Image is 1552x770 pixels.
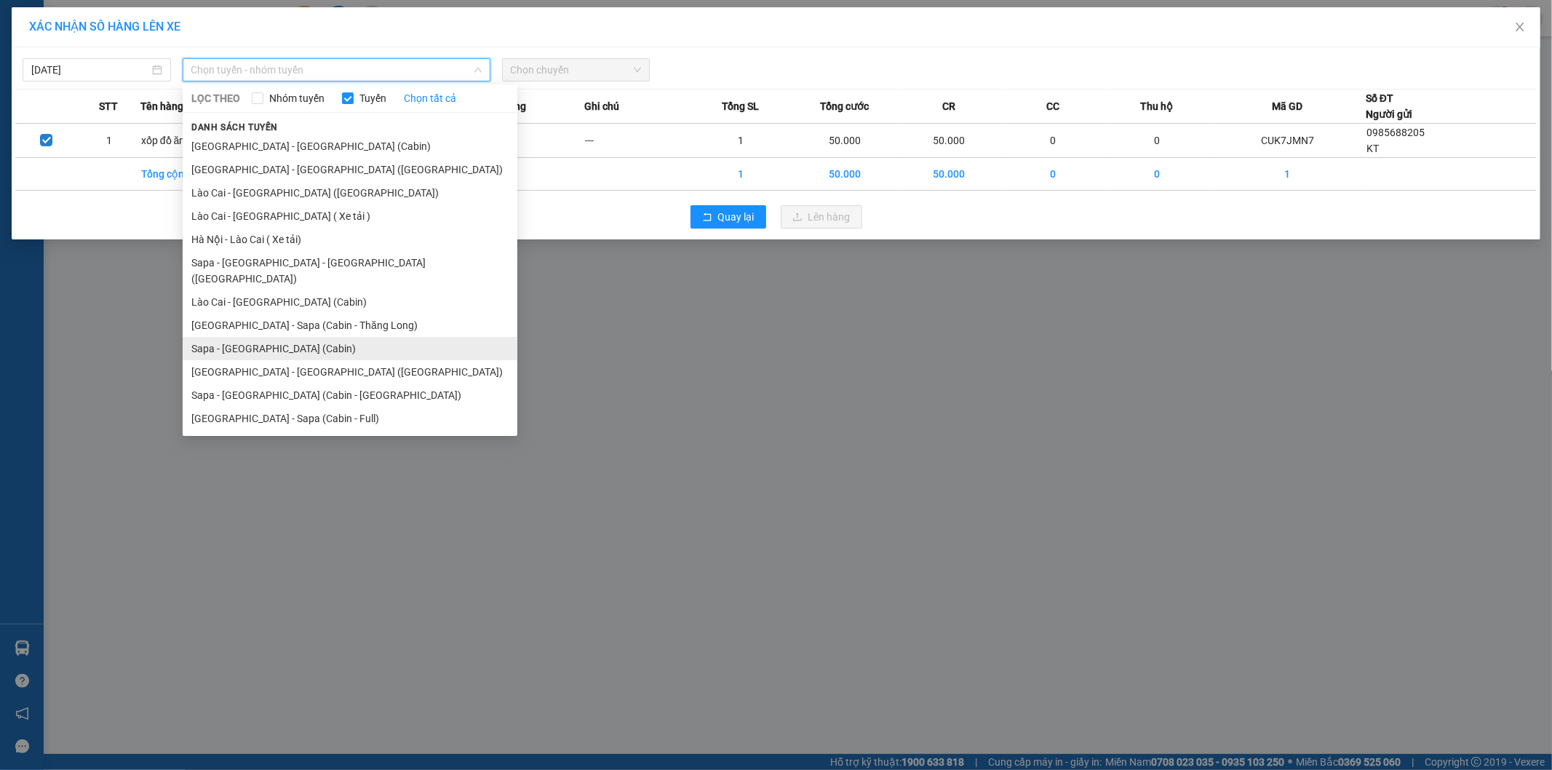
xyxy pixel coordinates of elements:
li: Lào Cai - [GEOGRAPHIC_DATA] ( Xe tải ) [183,205,517,228]
li: [GEOGRAPHIC_DATA] - [GEOGRAPHIC_DATA] ([GEOGRAPHIC_DATA]) [183,360,517,384]
span: Chọn tuyến - nhóm tuyến [191,59,482,81]
button: Close [1500,7,1540,48]
span: Mã GD [1272,98,1302,114]
li: [GEOGRAPHIC_DATA] - [GEOGRAPHIC_DATA] ([GEOGRAPHIC_DATA]) [183,158,517,181]
span: Tuyến [354,90,392,106]
span: Danh sách tuyến [183,121,287,134]
span: Tổng SL [722,98,759,114]
li: Sapa - [GEOGRAPHIC_DATA] (Cabin - [GEOGRAPHIC_DATA]) [183,384,517,407]
span: rollback [702,212,712,223]
h2: VP Nhận: VP Nhận 779 Giải Phóng [76,84,351,222]
td: 50.000 [792,158,896,191]
span: Nhóm tuyến [263,90,330,106]
li: [GEOGRAPHIC_DATA] - [GEOGRAPHIC_DATA] (Cabin) [183,135,517,158]
td: xốp đồ ăn [140,124,244,158]
div: Số ĐT Người gửi [1366,90,1412,122]
td: 1 [688,158,792,191]
span: KT [1366,143,1379,154]
td: 50.000 [897,158,1001,191]
td: 1 [1209,158,1366,191]
span: Quay lại [718,209,755,225]
td: CUK7JMN7 [1209,124,1366,158]
span: Tổng cước [820,98,869,114]
li: Sapa - [GEOGRAPHIC_DATA] (Cabin) [183,337,517,360]
input: 13/09/2025 [31,62,149,78]
td: --- [480,124,584,158]
b: [DOMAIN_NAME] [194,12,351,36]
span: Chọn chuyến [511,59,642,81]
li: [GEOGRAPHIC_DATA] - Sapa (Cabin - Full) [183,407,517,430]
td: --- [584,124,688,158]
span: Ghi chú [584,98,619,114]
img: logo.jpg [8,12,81,84]
button: uploadLên hàng [781,205,862,229]
td: 0 [1105,124,1209,158]
b: Sao Việt [88,34,178,58]
td: 50.000 [792,124,896,158]
td: 0 [1001,124,1105,158]
span: Tên hàng [140,98,183,114]
a: Chọn tất cả [404,90,456,106]
span: Thu hộ [1141,98,1174,114]
span: down [474,66,482,74]
td: 50.000 [897,124,1001,158]
span: CR [942,98,955,114]
span: close [1514,21,1526,33]
li: [GEOGRAPHIC_DATA] - Sapa (Cabin - Thăng Long) [183,314,517,337]
li: Lào Cai - [GEOGRAPHIC_DATA] (Cabin) [183,290,517,314]
td: 1 [688,124,792,158]
li: Sapa - [GEOGRAPHIC_DATA] - [GEOGRAPHIC_DATA] ([GEOGRAPHIC_DATA]) [183,251,517,290]
li: Hà Nội - Lào Cai ( Xe tải) [183,228,517,251]
span: LỌC THEO [191,90,240,106]
button: rollbackQuay lại [691,205,766,229]
td: Tổng cộng [140,158,244,191]
span: XÁC NHẬN SỐ HÀNG LÊN XE [29,20,180,33]
td: 0 [1001,158,1105,191]
h2: CUK7JMN7 [8,84,117,108]
span: STT [99,98,118,114]
li: Lào Cai - [GEOGRAPHIC_DATA] ([GEOGRAPHIC_DATA]) [183,181,517,205]
span: 0985688205 [1366,127,1425,138]
td: 0 [1105,158,1209,191]
td: 1 [78,124,140,158]
span: CC [1046,98,1059,114]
